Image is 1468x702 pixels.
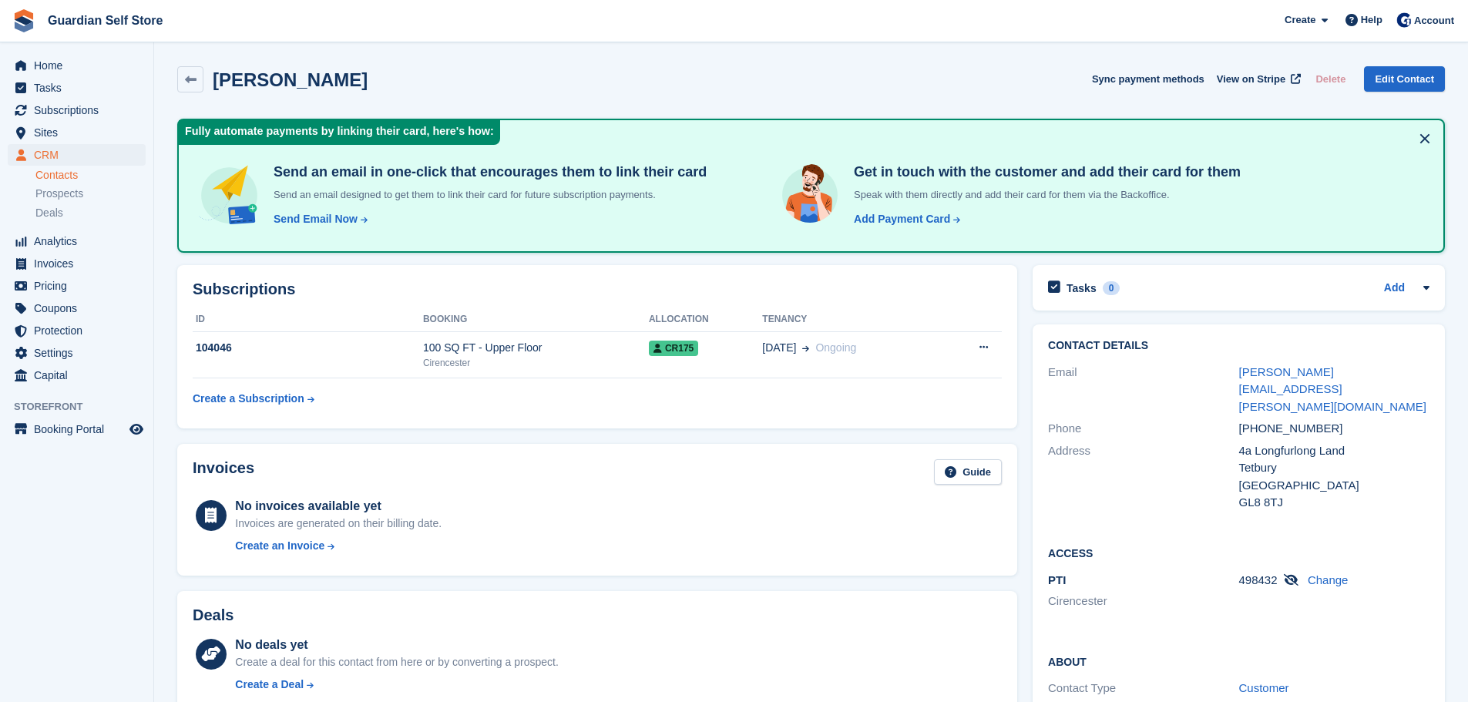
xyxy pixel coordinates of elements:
[34,144,126,166] span: CRM
[193,340,423,356] div: 104046
[12,9,35,32] img: stora-icon-8386f47178a22dfd0bd8f6a31ec36ba5ce8667c1dd55bd0f319d3a0aa187defe.svg
[1384,280,1405,297] a: Add
[1239,494,1429,512] div: GL8 8TJ
[1239,459,1429,477] div: Tetbury
[34,99,126,121] span: Subscriptions
[934,459,1002,485] a: Guide
[1048,680,1238,697] div: Contact Type
[1048,573,1066,586] span: PTI
[8,77,146,99] a: menu
[8,342,146,364] a: menu
[34,297,126,319] span: Coupons
[267,163,707,181] h4: Send an email in one-click that encourages them to link their card
[34,253,126,274] span: Invoices
[1239,365,1426,413] a: [PERSON_NAME][EMAIL_ADDRESS][PERSON_NAME][DOMAIN_NAME]
[193,307,423,332] th: ID
[423,340,649,356] div: 100 SQ FT - Upper Floor
[127,420,146,438] a: Preview store
[213,69,368,90] h2: [PERSON_NAME]
[1048,340,1429,352] h2: Contact Details
[193,391,304,407] div: Create a Subscription
[8,99,146,121] a: menu
[762,307,940,332] th: Tenancy
[1103,281,1120,295] div: 0
[35,206,63,220] span: Deals
[1364,66,1445,92] a: Edit Contact
[1048,364,1238,416] div: Email
[34,364,126,386] span: Capital
[34,320,126,341] span: Protection
[34,418,126,440] span: Booking Portal
[235,654,558,670] div: Create a deal for this contact from here or by converting a prospect.
[34,342,126,364] span: Settings
[1239,573,1278,586] span: 498432
[649,307,762,332] th: Allocation
[193,280,1002,298] h2: Subscriptions
[235,677,558,693] a: Create a Deal
[1285,12,1315,28] span: Create
[423,307,649,332] th: Booking
[1239,442,1429,460] div: 4a Longfurlong Land
[197,163,261,227] img: send-email-b5881ef4c8f827a638e46e229e590028c7e36e3a6c99d2365469aff88783de13.svg
[267,187,707,203] p: Send an email designed to get them to link their card for future subscription payments.
[848,163,1241,181] h4: Get in touch with the customer and add their card for them
[193,459,254,485] h2: Invoices
[1239,420,1429,438] div: [PHONE_NUMBER]
[854,211,950,227] div: Add Payment Card
[1239,477,1429,495] div: [GEOGRAPHIC_DATA]
[1048,442,1238,512] div: Address
[34,122,126,143] span: Sites
[235,516,442,532] div: Invoices are generated on their billing date.
[1396,12,1412,28] img: Tom Scott
[8,297,146,319] a: menu
[649,341,698,356] span: CR175
[34,230,126,252] span: Analytics
[235,538,324,554] div: Create an Invoice
[34,77,126,99] span: Tasks
[8,144,146,166] a: menu
[235,538,442,554] a: Create an Invoice
[34,55,126,76] span: Home
[8,364,146,386] a: menu
[8,275,146,297] a: menu
[235,636,558,654] div: No deals yet
[815,341,856,354] span: Ongoing
[1048,545,1429,560] h2: Access
[848,187,1241,203] p: Speak with them directly and add their card for them via the Backoffice.
[35,205,146,221] a: Deals
[193,385,314,413] a: Create a Subscription
[8,230,146,252] a: menu
[1239,681,1289,694] a: Customer
[1048,593,1238,610] li: Cirencester
[14,399,153,415] span: Storefront
[8,253,146,274] a: menu
[8,320,146,341] a: menu
[1092,66,1204,92] button: Sync payment methods
[274,211,358,227] div: Send Email Now
[8,122,146,143] a: menu
[42,8,169,33] a: Guardian Self Store
[1309,66,1352,92] button: Delete
[1048,653,1429,669] h2: About
[762,340,796,356] span: [DATE]
[423,356,649,370] div: Cirencester
[1414,13,1454,29] span: Account
[1067,281,1097,295] h2: Tasks
[8,55,146,76] a: menu
[35,168,146,183] a: Contacts
[1361,12,1382,28] span: Help
[35,186,146,202] a: Prospects
[1048,420,1238,438] div: Phone
[848,211,962,227] a: Add Payment Card
[235,497,442,516] div: No invoices available yet
[1211,66,1304,92] a: View on Stripe
[179,120,500,145] div: Fully automate payments by linking their card, here's how:
[35,186,83,201] span: Prospects
[34,275,126,297] span: Pricing
[235,677,304,693] div: Create a Deal
[8,418,146,440] a: menu
[193,606,233,624] h2: Deals
[1217,72,1285,87] span: View on Stripe
[1308,573,1349,586] a: Change
[778,163,841,227] img: get-in-touch-e3e95b6451f4e49772a6039d3abdde126589d6f45a760754adfa51be33bf0f70.svg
